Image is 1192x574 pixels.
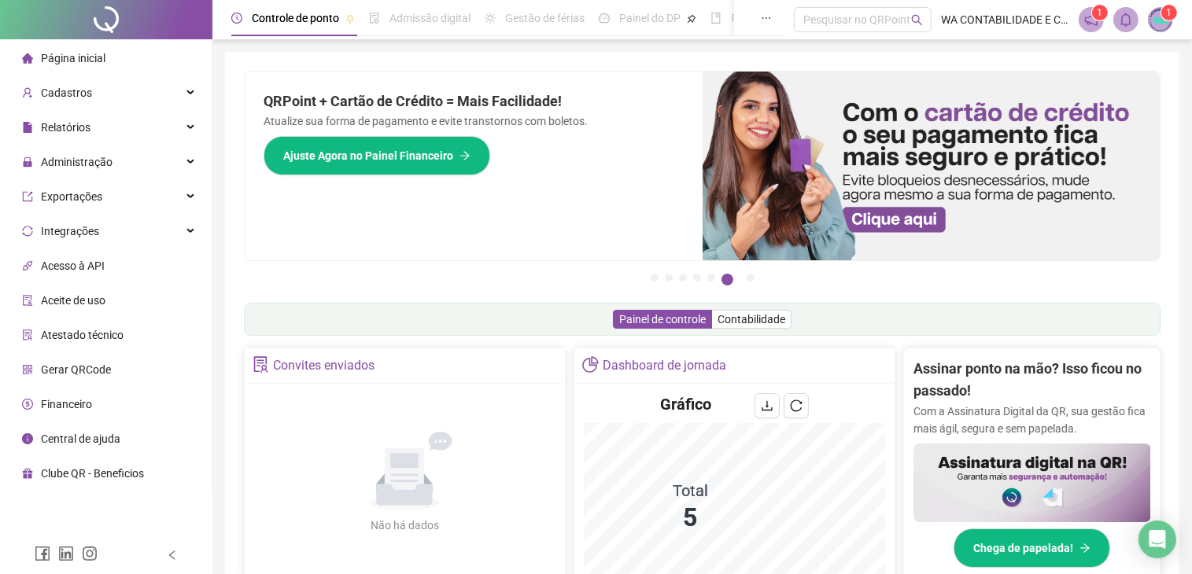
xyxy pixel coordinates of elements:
[22,156,33,167] span: lock
[22,53,33,64] span: home
[1167,7,1172,18] span: 1
[1092,5,1108,20] sup: 1
[345,14,355,24] span: pushpin
[264,136,490,175] button: Ajuste Agora no Painel Financeiro
[703,72,1161,260] img: banner%2F75947b42-3b94-469c-a360-407c2d3115d7.png
[283,147,453,164] span: Ajuste Agora no Painel Financeiro
[253,356,269,373] span: solution
[167,550,178,561] span: left
[687,14,696,24] span: pushpin
[660,393,711,415] h4: Gráfico
[22,226,33,237] span: sync
[718,313,785,326] span: Contabilidade
[459,150,471,161] span: arrow-right
[1098,7,1103,18] span: 1
[41,467,144,480] span: Clube QR - Beneficios
[41,329,124,341] span: Atestado técnico
[603,352,726,379] div: Dashboard de jornada
[22,329,33,340] span: solution
[41,225,99,237] span: Integrações
[747,274,755,281] button: 7
[973,539,1073,557] span: Chega de papelada!
[1079,543,1091,554] span: arrow-right
[913,403,1151,437] p: Com a Assinatura Digital da QR, sua gestão fica mais ágil, segura e sem papelada.
[651,274,659,281] button: 1
[264,112,684,130] p: Atualize sua forma de pagamento e evite transtornos com boletos.
[485,13,496,24] span: sun
[761,399,773,412] span: download
[41,432,120,445] span: Central de ajuda
[41,121,90,134] span: Relatórios
[231,13,242,24] span: clock-circle
[913,358,1151,403] h2: Assinar ponto na mão? Isso ficou no passado!
[1161,5,1177,20] sup: Atualize o seu contato no menu Meus Dados
[41,190,102,203] span: Exportações
[679,274,687,281] button: 3
[41,294,105,307] span: Aceite de uso
[22,433,33,444] span: info-circle
[790,399,803,412] span: reload
[693,274,701,281] button: 4
[273,352,375,379] div: Convites enviados
[41,86,92,99] span: Cadastros
[731,12,832,24] span: Folha de pagamento
[22,295,33,306] span: audit
[332,517,477,534] div: Não há dados
[665,274,673,281] button: 2
[389,12,471,24] span: Admissão digital
[252,12,339,24] span: Controle de ponto
[41,363,111,376] span: Gerar QRCode
[941,11,1069,28] span: WA CONTABILIDADE E CONSULTORIAS LTDA
[41,259,105,272] span: Acesso à API
[264,90,684,112] h2: QRPoint + Cartão de Crédito = Mais Facilidade!
[1149,8,1172,31] img: 87831
[707,274,715,281] button: 5
[761,13,772,24] span: ellipsis
[913,443,1151,523] img: banner%2F02c71560-61a6-44d4-94b9-c8ab97240462.png
[911,14,923,26] span: search
[22,122,33,133] span: file
[1119,13,1133,27] span: bell
[1084,13,1098,27] span: notification
[22,260,33,271] span: api
[22,87,33,98] span: user-add
[41,156,113,168] span: Administração
[710,13,721,24] span: book
[369,13,380,24] span: file-done
[619,313,706,326] span: Painel de controle
[41,52,105,64] span: Página inicial
[619,12,681,24] span: Painel do DP
[954,528,1110,568] button: Chega de papelada!
[22,364,33,375] span: qrcode
[721,274,733,285] button: 6
[599,13,610,24] span: dashboard
[22,399,33,410] span: dollar
[505,12,585,24] span: Gestão de férias
[41,398,92,410] span: Financeiro
[22,468,33,479] span: gift
[35,546,50,561] span: facebook
[82,546,98,561] span: instagram
[58,546,74,561] span: linkedin
[22,191,33,202] span: export
[582,356,599,373] span: pie-chart
[1138,521,1176,558] div: Open Intercom Messenger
